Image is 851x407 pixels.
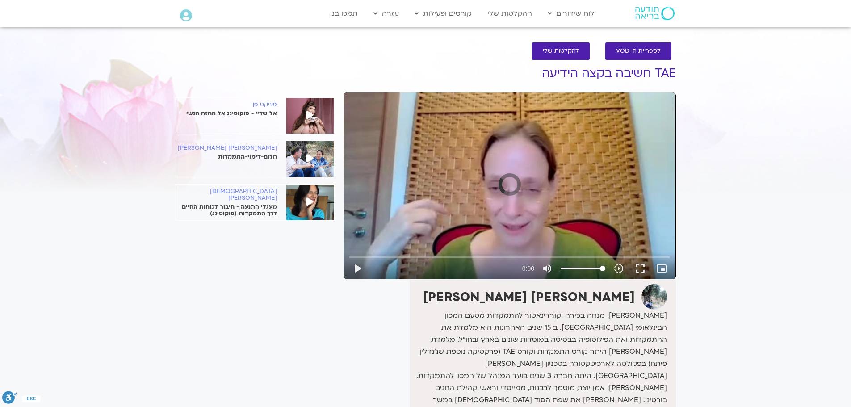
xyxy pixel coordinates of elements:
[176,154,277,160] p: חלום-דימוי-התמקדות
[286,98,334,134] img: %D7%A4%D7%A0%D7%99%D7%A7%D7%A1-%D7%A4%D7%9F-1-scaled-1.jpg
[286,141,334,177] img: %D7%93%D7%A0%D7%94-%D7%92%D7%A0%D7%99%D7%94%D7%A8-%D7%95%D7%91%D7%A8%D7%95%D7%9A-%D7%91%D7%A8%D7%...
[410,5,476,22] a: קורסים ופעילות
[423,289,635,306] strong: [PERSON_NAME] [PERSON_NAME]
[176,101,334,117] a: פיניקס פן אל שדיי - פוקוסינג אל החזה הנשי
[176,145,334,160] a: [PERSON_NAME] [PERSON_NAME] חלום-דימוי-התמקדות
[176,101,277,108] h6: פיניקס פן
[532,42,590,60] a: להקלטות שלי
[543,48,579,55] span: להקלטות שלי
[635,7,675,20] img: תודעה בריאה
[543,5,599,22] a: לוח שידורים
[369,5,403,22] a: עזרה
[605,42,671,60] a: לספריית ה-VOD
[176,110,277,117] p: אל שדיי - פוקוסינג אל החזה הנשי
[286,185,334,220] img: %D7%99%D7%94%D7%95%D7%93%D7%99%D7%AA-%D7%A4%D7%99%D7%A8%D7%A1%D7%98small-3.jpg
[176,188,334,217] a: [DEMOGRAPHIC_DATA][PERSON_NAME] מעגלי התנעה - חיבור לכוחות החיים דרך התמקדות (פוקוסינג)
[176,188,277,201] h6: [DEMOGRAPHIC_DATA][PERSON_NAME]
[176,145,277,151] h6: [PERSON_NAME] [PERSON_NAME]
[641,284,667,310] img: דנה גניהר וברוך ברנר
[483,5,537,22] a: ההקלטות שלי
[344,67,676,80] h1: TAE חשיבה בקצה הידיעה
[616,48,661,55] span: לספריית ה-VOD
[176,204,277,217] p: מעגלי התנעה - חיבור לכוחות החיים דרך התמקדות (פוקוסינג)
[326,5,362,22] a: תמכו בנו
